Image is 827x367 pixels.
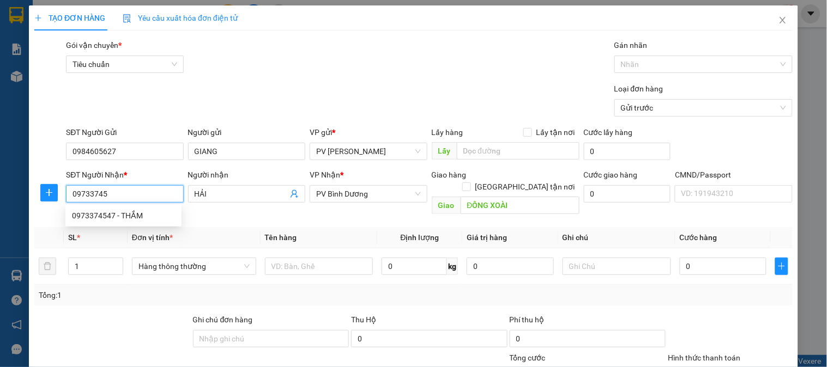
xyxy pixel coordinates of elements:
img: icon [123,14,131,23]
span: Đơn vị tính [132,233,173,242]
input: 0 [467,258,554,275]
span: Yêu cầu xuất hóa đơn điện tử [123,14,238,22]
div: CMND/Passport [675,169,792,181]
button: plus [775,258,788,275]
span: Giao hàng [432,170,467,179]
span: Giao [432,197,461,214]
span: PV Gia Nghĩa [316,143,420,160]
span: close [778,16,787,25]
span: kg [447,258,458,275]
span: Gói vận chuyển [66,41,122,50]
span: Thu Hộ [351,315,376,324]
span: TẠO ĐƠN HÀNG [34,14,105,22]
label: Hình thức thanh toán [668,353,740,362]
span: Nơi nhận: [83,76,101,91]
span: Giá trị hàng [467,233,507,242]
input: Cước giao hàng [584,185,671,203]
strong: BIÊN NHẬN GỬI HÀNG HOÁ [38,65,126,74]
button: delete [39,258,56,275]
span: VP Nhận [310,170,340,179]
span: Lấy [432,142,457,160]
button: Close [768,5,798,36]
div: 0973374547 - THẮM [65,207,182,224]
span: Tên hàng [265,233,297,242]
span: 19:11:44 [DATE] [104,49,154,57]
span: user-add [290,189,299,198]
span: Định lượng [401,233,439,242]
input: VD: Bàn, Ghế [265,258,373,275]
div: VP gửi [310,126,427,138]
div: Người gửi [188,126,305,138]
th: Ghi chú [558,227,675,248]
span: PV [PERSON_NAME] [37,76,79,88]
span: VP 214 [110,76,127,82]
span: PV Bình Dương [316,186,420,202]
label: Loại đơn hàng [614,84,663,93]
span: Gửi trước [621,100,786,116]
div: SĐT Người Gửi [66,126,183,138]
input: Ghi Chú [563,258,671,275]
button: plus [40,184,58,201]
span: Cước hàng [680,233,717,242]
label: Cước giao hàng [584,170,638,179]
label: Ghi chú đơn hàng [193,315,253,324]
strong: CÔNG TY TNHH [GEOGRAPHIC_DATA] 214 QL13 - P.26 - Q.BÌNH THẠNH - TP HCM 1900888606 [28,17,88,58]
span: Tổng cước [510,353,546,362]
span: plus [34,14,42,22]
span: Tiêu chuẩn [73,56,177,72]
span: Nơi gửi: [11,76,22,91]
input: Dọc đường [457,142,579,160]
span: GN09250265 [109,41,154,49]
div: Người nhận [188,169,305,181]
span: SL [68,233,77,242]
input: Ghi chú đơn hàng [193,330,349,347]
div: Phí thu hộ [510,314,666,330]
img: logo [11,25,25,52]
span: Lấy tận nơi [532,126,579,138]
span: Hàng thông thường [138,258,250,274]
label: Gán nhãn [614,41,648,50]
label: Cước lấy hàng [584,128,633,137]
input: Dọc đường [461,197,579,214]
span: plus [41,188,57,197]
span: Lấy hàng [432,128,463,137]
div: SĐT Người Nhận [66,169,183,181]
span: plus [776,262,788,271]
input: Cước lấy hàng [584,143,671,160]
span: [GEOGRAPHIC_DATA] tận nơi [471,181,579,193]
div: 0973374547 - THẮM [72,210,175,222]
div: Tổng: 1 [39,289,320,301]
